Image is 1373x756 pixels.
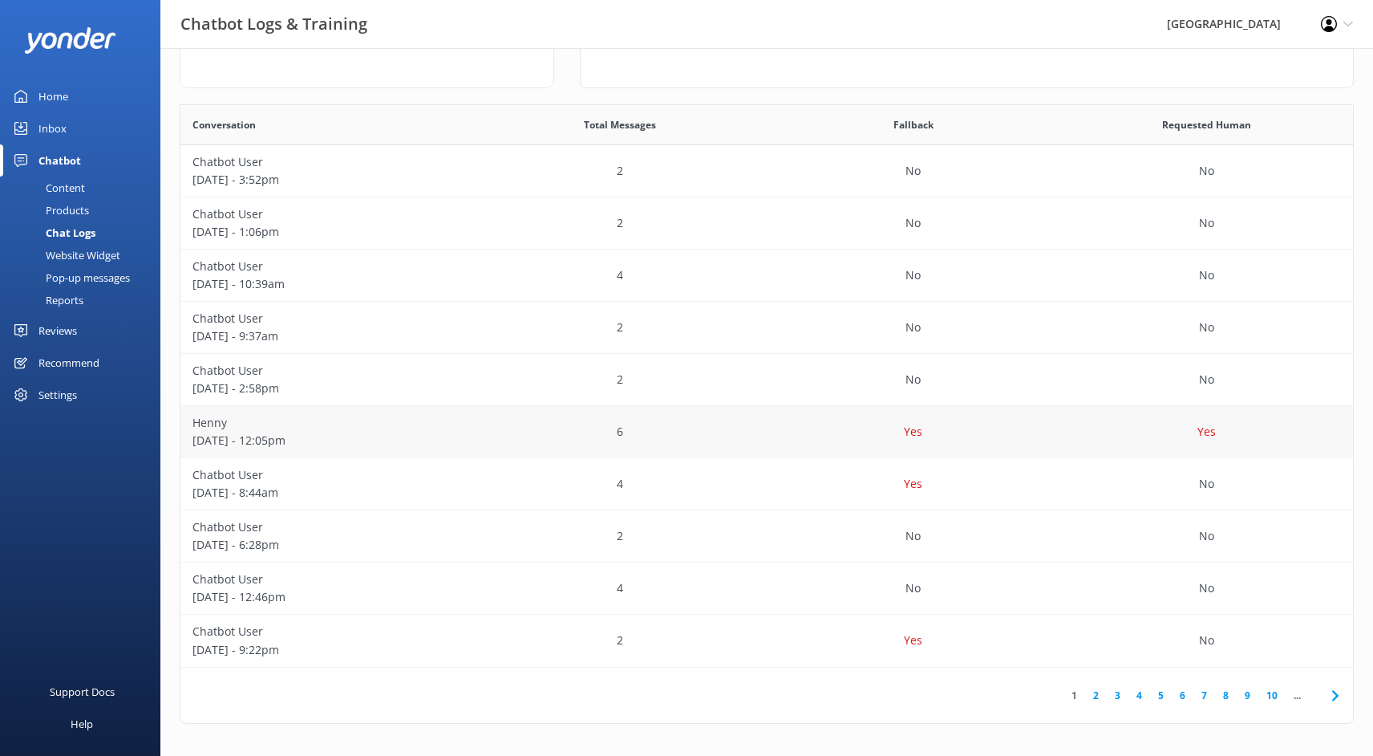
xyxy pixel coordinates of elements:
div: Products [10,199,89,222]
p: Yes [1197,423,1216,441]
a: 8 [1215,688,1237,703]
div: Content [10,177,85,199]
a: 3 [1107,688,1128,703]
a: 1 [1063,688,1085,703]
span: Requested Human [1162,117,1251,132]
div: Pop-up messages [10,266,130,289]
p: No [1199,632,1214,649]
a: Website Widget [10,244,160,266]
div: Website Widget [10,244,120,266]
a: 9 [1237,688,1258,703]
p: [DATE] - 6:28pm [192,536,462,554]
p: Chatbot User [192,466,462,484]
div: row [180,458,1353,510]
a: 4 [1128,688,1150,703]
p: [DATE] - 8:44am [192,484,462,502]
div: row [180,197,1353,250]
div: row [180,145,1353,197]
p: 4 [617,475,623,493]
a: 6 [1172,688,1193,703]
div: Support Docs [50,676,115,708]
p: No [1199,214,1214,232]
p: 2 [617,162,623,180]
a: 5 [1150,688,1172,703]
p: Chatbot User [192,153,462,171]
div: row [180,406,1353,458]
p: Chatbot User [192,571,462,588]
p: 2 [617,319,623,336]
p: 4 [617,579,623,597]
a: Reports [10,289,160,311]
span: Fallback [893,117,934,132]
p: [DATE] - 12:46pm [192,588,462,606]
div: row [180,615,1353,667]
span: Total Messages [584,117,656,132]
a: Pop-up messages [10,266,160,289]
p: No [905,579,921,597]
img: yonder-white-logo.png [24,27,116,54]
p: Yes [904,475,922,493]
div: row [180,563,1353,615]
p: Chatbot User [192,258,462,275]
p: 4 [617,266,623,284]
div: Reviews [38,315,77,347]
p: Chatbot User [192,518,462,536]
p: 6 [617,423,623,441]
a: 10 [1258,688,1286,703]
div: Reports [10,289,83,311]
p: Henny [192,414,462,432]
div: Chatbot [38,144,81,177]
a: Products [10,199,160,222]
a: 7 [1193,688,1215,703]
p: No [1199,319,1214,336]
div: Chat Logs [10,222,95,244]
div: row [180,250,1353,302]
div: Help [71,708,93,740]
div: Home [38,80,68,112]
p: Chatbot User [192,362,462,380]
p: [DATE] - 2:58pm [192,380,462,397]
h3: Chatbot Logs & Training [180,11,367,37]
a: 2 [1085,688,1107,703]
p: [DATE] - 1:06pm [192,223,462,241]
p: No [1199,579,1214,597]
div: Settings [38,379,77,411]
p: [DATE] - 3:52pm [192,171,462,189]
p: No [1199,162,1214,180]
p: [DATE] - 10:39am [192,275,462,293]
p: No [905,527,921,545]
p: [DATE] - 9:22pm [192,641,462,659]
p: [DATE] - 9:37am [192,327,462,345]
span: Conversation [192,117,256,132]
p: 2 [617,214,623,232]
p: No [905,266,921,284]
p: No [905,371,921,388]
div: row [180,302,1353,354]
a: Chat Logs [10,222,160,244]
p: No [905,319,921,336]
span: ... [1286,688,1309,703]
p: Yes [904,423,922,441]
p: Chatbot User [192,310,462,327]
p: 2 [617,632,623,649]
p: Chatbot User [192,623,462,640]
p: Chatbot User [192,205,462,223]
p: [DATE] - 12:05pm [192,432,462,449]
p: 2 [617,371,623,388]
p: No [1199,266,1214,284]
p: No [1199,527,1214,545]
p: No [905,162,921,180]
p: No [905,214,921,232]
p: No [1199,371,1214,388]
div: grid [180,145,1353,667]
div: Inbox [38,112,67,144]
p: No [1199,475,1214,493]
div: row [180,354,1353,406]
div: Recommend [38,347,99,379]
div: row [180,510,1353,563]
a: Content [10,177,160,199]
p: 2 [617,527,623,545]
p: Yes [904,632,922,649]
